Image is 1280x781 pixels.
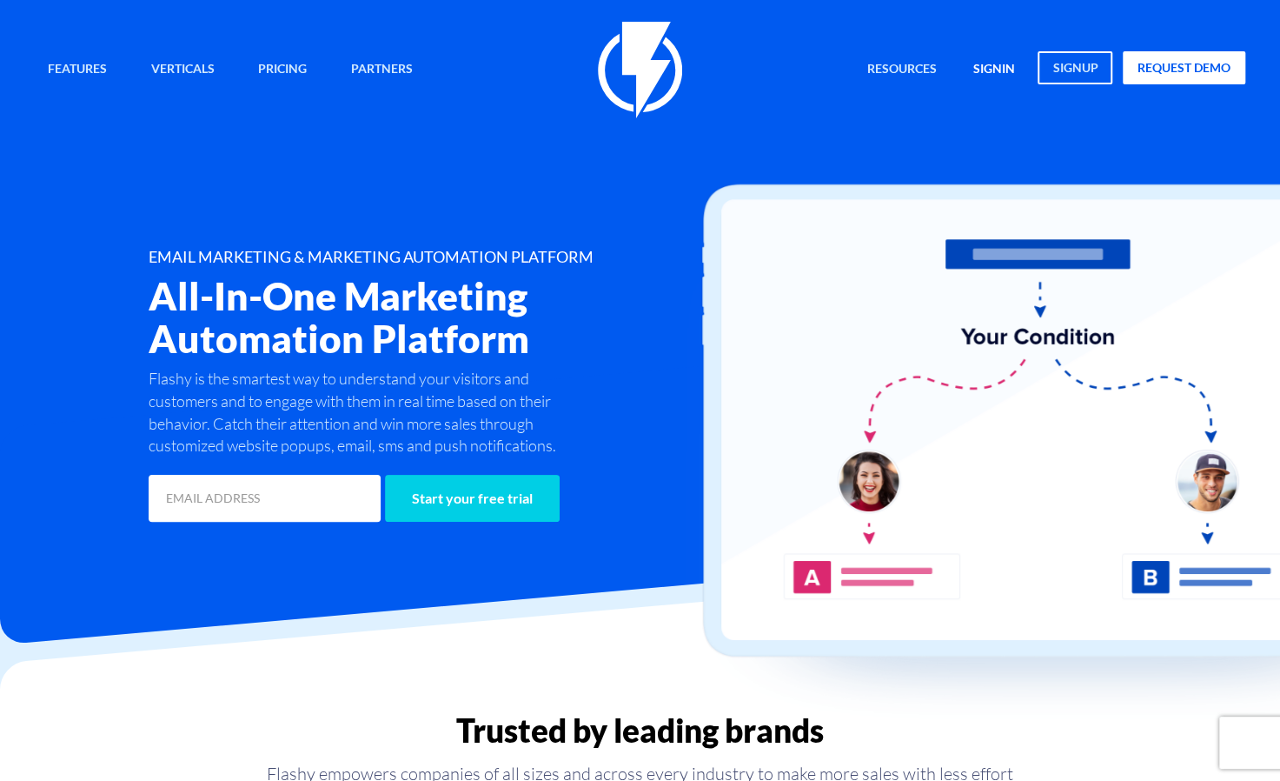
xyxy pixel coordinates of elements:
a: signup [1038,51,1112,84]
a: Verticals [138,51,228,89]
input: EMAIL ADDRESS [149,475,381,522]
h1: EMAIL MARKETING & MARKETING AUTOMATION PLATFORM [149,249,728,266]
a: Resources [854,51,950,89]
a: request demo [1123,51,1245,84]
p: Flashy is the smartest way to understand your visitors and customers and to engage with them in r... [149,368,576,457]
a: Pricing [245,51,320,89]
a: signin [960,51,1028,89]
h2: All-In-One Marketing Automation Platform [149,275,728,359]
a: Features [35,51,120,89]
a: Partners [338,51,426,89]
input: Start your free trial [385,475,560,522]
